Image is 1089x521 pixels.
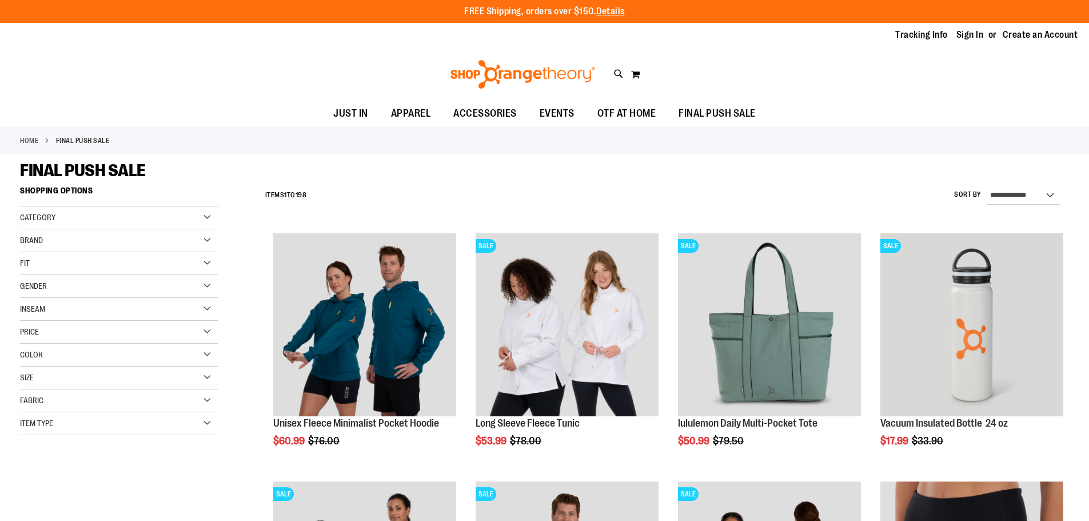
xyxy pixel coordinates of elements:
[678,435,711,447] span: $50.99
[510,435,543,447] span: $78.00
[284,191,287,199] span: 1
[449,60,597,89] img: Shop Orangetheory
[20,419,53,428] span: Item Type
[20,161,146,180] span: FINAL PUSH SALE
[880,233,1063,416] img: Vacuum Insulated Bottle 24 oz
[442,101,528,127] a: ACCESSORIES
[672,228,867,476] div: product
[880,239,901,253] span: SALE
[273,417,439,429] a: Unisex Fleece Minimalist Pocket Hoodie
[540,101,575,126] span: EVENTS
[453,101,517,126] span: ACCESSORIES
[56,136,110,146] strong: FINAL PUSH SALE
[308,435,341,447] span: $76.00
[678,239,699,253] span: SALE
[265,186,307,204] h2: Items to
[20,373,34,382] span: Size
[391,101,431,126] span: APPAREL
[20,350,43,359] span: Color
[333,101,368,126] span: JUST IN
[20,304,45,313] span: Inseam
[880,233,1063,418] a: Vacuum Insulated Bottle 24 ozSALE
[713,435,745,447] span: $79.50
[678,417,817,429] a: lululemon Daily Multi-Pocket Tote
[268,228,462,476] div: product
[476,233,659,418] a: Product image for Fleece Long SleeveSALE
[20,396,43,405] span: Fabric
[464,5,625,18] p: FREE Shipping, orders over $150.
[20,181,218,206] strong: Shopping Options
[586,101,668,127] a: OTF AT HOME
[322,101,380,127] a: JUST IN
[20,327,39,336] span: Price
[20,258,30,268] span: Fit
[20,136,38,146] a: Home
[273,487,294,501] span: SALE
[296,191,307,199] span: 198
[678,487,699,501] span: SALE
[476,417,580,429] a: Long Sleeve Fleece Tunic
[679,101,756,126] span: FINAL PUSH SALE
[20,281,47,291] span: Gender
[20,213,55,222] span: Category
[20,236,43,245] span: Brand
[380,101,442,127] a: APPAREL
[875,228,1069,476] div: product
[678,233,861,416] img: lululemon Daily Multi-Pocket Tote
[597,101,656,126] span: OTF AT HOME
[273,435,306,447] span: $60.99
[895,29,948,41] a: Tracking Info
[596,6,625,17] a: Details
[956,29,984,41] a: Sign In
[476,239,496,253] span: SALE
[912,435,945,447] span: $33.90
[528,101,586,127] a: EVENTS
[476,487,496,501] span: SALE
[273,233,456,416] img: Unisex Fleece Minimalist Pocket Hoodie
[880,417,1008,429] a: Vacuum Insulated Bottle 24 oz
[678,233,861,418] a: lululemon Daily Multi-Pocket ToteSALE
[273,233,456,418] a: Unisex Fleece Minimalist Pocket Hoodie
[954,190,982,200] label: Sort By
[667,101,767,126] a: FINAL PUSH SALE
[1003,29,1078,41] a: Create an Account
[880,435,910,447] span: $17.99
[476,233,659,416] img: Product image for Fleece Long Sleeve
[470,228,664,476] div: product
[476,435,508,447] span: $53.99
